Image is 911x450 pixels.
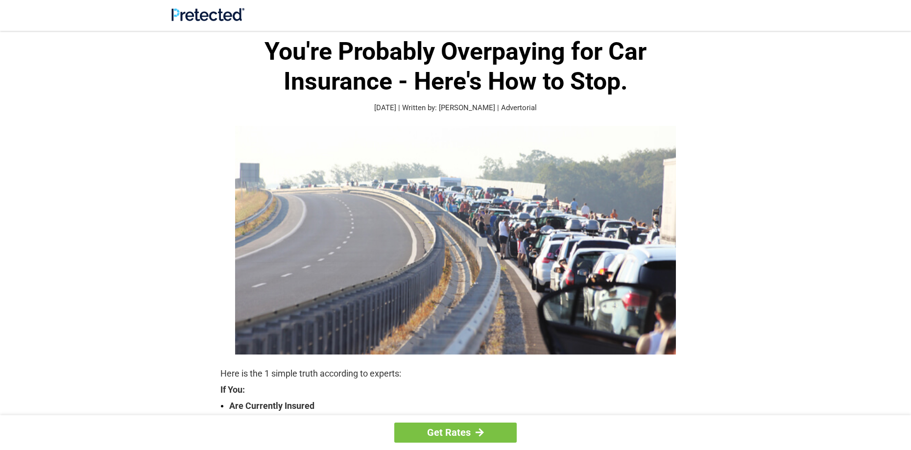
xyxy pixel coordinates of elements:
[171,14,244,23] a: Site Logo
[171,8,244,21] img: Site Logo
[394,423,517,443] a: Get Rates
[229,399,691,413] strong: Are Currently Insured
[229,413,691,426] strong: Are Over The Age Of [DEMOGRAPHIC_DATA]
[220,385,691,394] strong: If You:
[220,102,691,114] p: [DATE] | Written by: [PERSON_NAME] | Advertorial
[220,37,691,96] h1: You're Probably Overpaying for Car Insurance - Here's How to Stop.
[220,367,691,380] p: Here is the 1 simple truth according to experts:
